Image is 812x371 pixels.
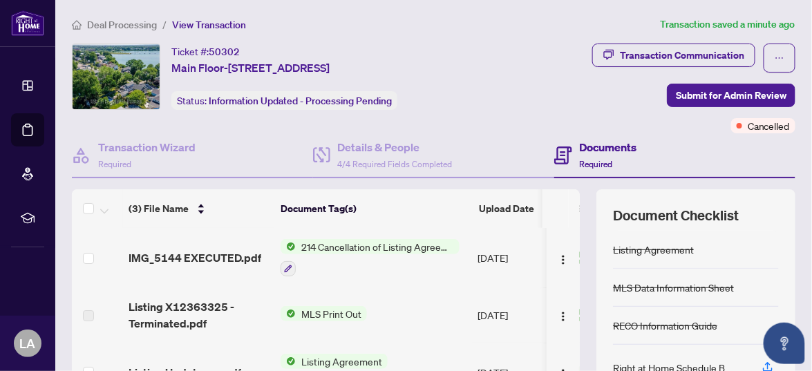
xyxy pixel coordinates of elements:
[209,46,240,58] span: 50302
[667,84,795,107] button: Submit for Admin Review
[275,189,473,228] th: Document Tag(s)
[479,201,534,216] span: Upload Date
[552,247,574,269] button: Logo
[676,84,786,106] span: Submit for Admin Review
[558,311,569,322] img: Logo
[20,334,36,353] span: LA
[123,189,275,228] th: (3) File Name
[129,298,270,332] span: Listing X12363325 - Terminated.pdf
[98,139,196,155] h4: Transaction Wizard
[281,306,296,321] img: Status Icon
[296,354,388,369] span: Listing Agreement
[558,254,569,265] img: Logo
[472,287,569,343] td: [DATE]
[171,44,240,59] div: Ticket #:
[552,304,574,326] button: Logo
[472,228,569,287] td: [DATE]
[337,139,452,155] h4: Details & People
[281,239,296,254] img: Status Icon
[473,189,570,228] th: Upload Date
[129,249,261,266] span: IMG_5144 EXECUTED.pdf
[337,159,452,169] span: 4/4 Required Fields Completed
[620,44,744,66] div: Transaction Communication
[660,17,795,32] article: Transaction saved a minute ago
[281,239,460,276] button: Status Icon214 Cancellation of Listing Agreement - Authority to Offer for Lease
[748,118,790,133] span: Cancelled
[129,201,189,216] span: (3) File Name
[281,306,367,321] button: Status IconMLS Print Out
[764,323,805,364] button: Open asap
[592,44,755,67] button: Transaction Communication
[171,91,397,110] div: Status:
[209,95,392,107] span: Information Updated - Processing Pending
[162,17,167,32] li: /
[72,20,82,30] span: home
[87,19,157,31] span: Deal Processing
[613,280,734,295] div: MLS Data Information Sheet
[98,159,131,169] span: Required
[171,59,330,76] span: Main Floor-[STREET_ADDRESS]
[613,206,739,225] span: Document Checklist
[73,44,160,109] img: IMG-X12363325_1.jpg
[775,53,784,63] span: ellipsis
[281,354,296,369] img: Status Icon
[296,239,460,254] span: 214 Cancellation of Listing Agreement - Authority to Offer for Lease
[613,242,694,257] div: Listing Agreement
[613,318,717,333] div: RECO Information Guide
[579,159,612,169] span: Required
[296,306,367,321] span: MLS Print Out
[579,139,636,155] h4: Documents
[11,10,44,36] img: logo
[172,19,246,31] span: View Transaction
